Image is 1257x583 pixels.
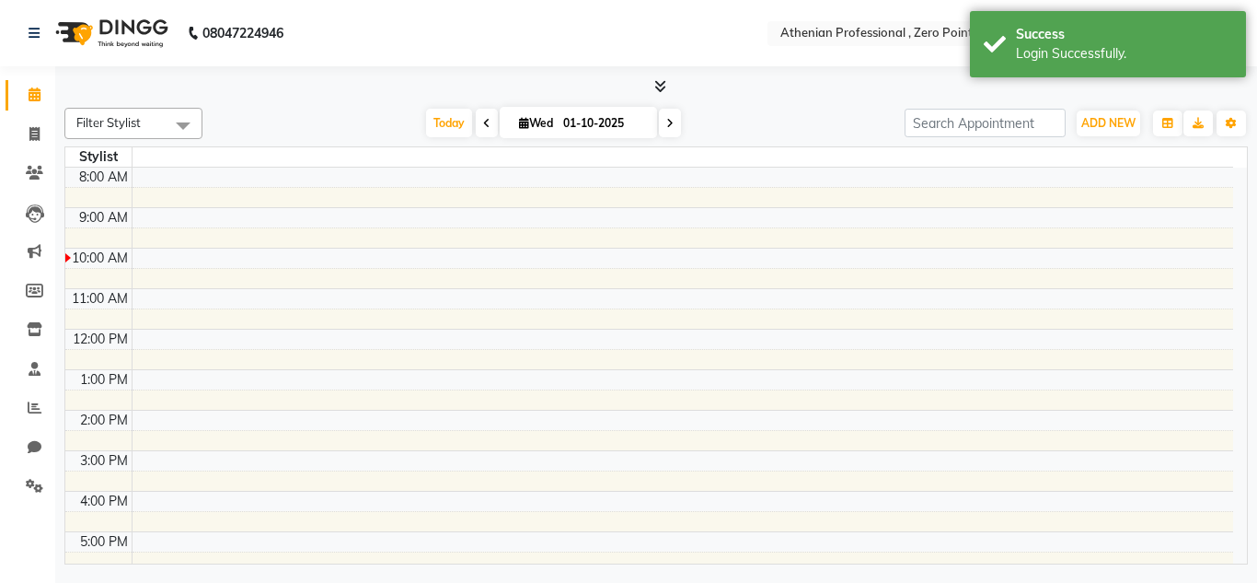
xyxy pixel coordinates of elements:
[1016,25,1232,44] div: Success
[1016,44,1232,64] div: Login Successfully.
[76,370,132,390] div: 1:00 PM
[69,330,132,349] div: 12:00 PM
[47,7,173,59] img: logo
[68,249,132,268] div: 10:00 AM
[65,147,132,167] div: Stylist
[76,411,132,430] div: 2:00 PM
[76,532,132,552] div: 5:00 PM
[76,115,141,130] span: Filter Stylist
[68,289,132,309] div: 11:00 AM
[202,7,283,59] b: 08047224946
[426,109,472,137] span: Today
[76,492,132,511] div: 4:00 PM
[905,109,1066,137] input: Search Appointment
[76,451,132,471] div: 3:00 PM
[1081,116,1136,130] span: ADD NEW
[558,110,650,137] input: 2025-10-01
[75,208,132,227] div: 9:00 AM
[514,116,558,130] span: Wed
[75,168,132,187] div: 8:00 AM
[1077,111,1140,136] button: ADD NEW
